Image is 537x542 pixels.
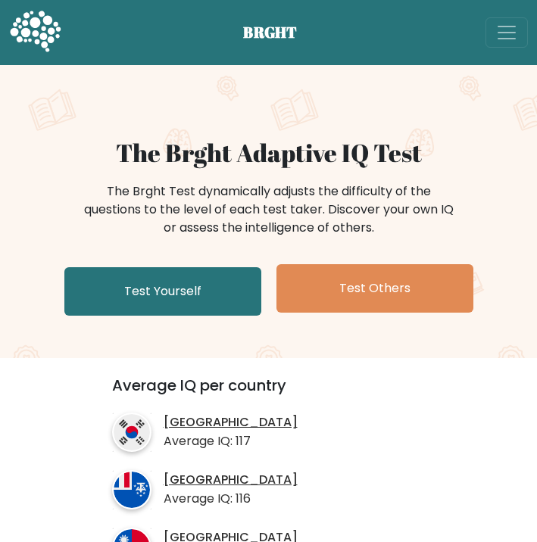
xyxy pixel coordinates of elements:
[112,470,151,509] img: country
[485,17,528,48] button: Toggle navigation
[112,413,151,452] img: country
[164,490,298,508] p: Average IQ: 116
[164,415,298,431] a: [GEOGRAPHIC_DATA]
[64,267,261,316] a: Test Yourself
[164,432,298,450] p: Average IQ: 117
[9,138,528,167] h1: The Brght Adaptive IQ Test
[276,264,473,313] a: Test Others
[243,21,316,44] span: BRGHT
[164,472,298,488] a: [GEOGRAPHIC_DATA]
[112,376,426,406] h3: Average IQ per country
[80,182,458,237] div: The Brght Test dynamically adjusts the difficulty of the questions to the level of each test take...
